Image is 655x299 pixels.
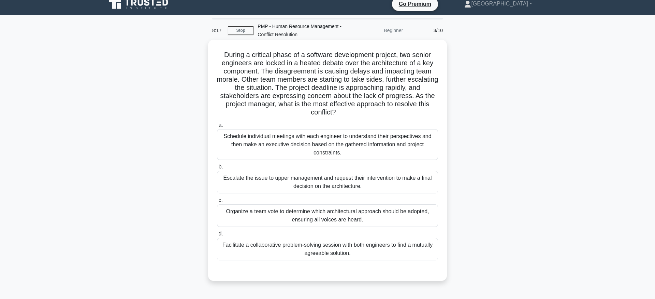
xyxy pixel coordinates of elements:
[218,231,223,236] span: d.
[218,122,223,128] span: a.
[407,24,447,37] div: 3/10
[216,51,439,117] h5: During a critical phase of a software development project, two senior engineers are locked in a h...
[217,204,438,227] div: Organize a team vote to determine which architectural approach should be adopted, ensuring all vo...
[217,171,438,193] div: Escalate the issue to upper management and request their intervention to make a final decision on...
[347,24,407,37] div: Beginner
[218,197,222,203] span: c.
[253,19,347,41] div: PMP - Human Resource Management - Conflict Resolution
[208,24,228,37] div: 8:17
[217,129,438,160] div: Schedule individual meetings with each engineer to understand their perspectives and then make an...
[217,238,438,260] div: Facilitate a collaborative problem-solving session with both engineers to find a mutually agreeab...
[228,26,253,35] a: Stop
[218,164,223,169] span: b.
